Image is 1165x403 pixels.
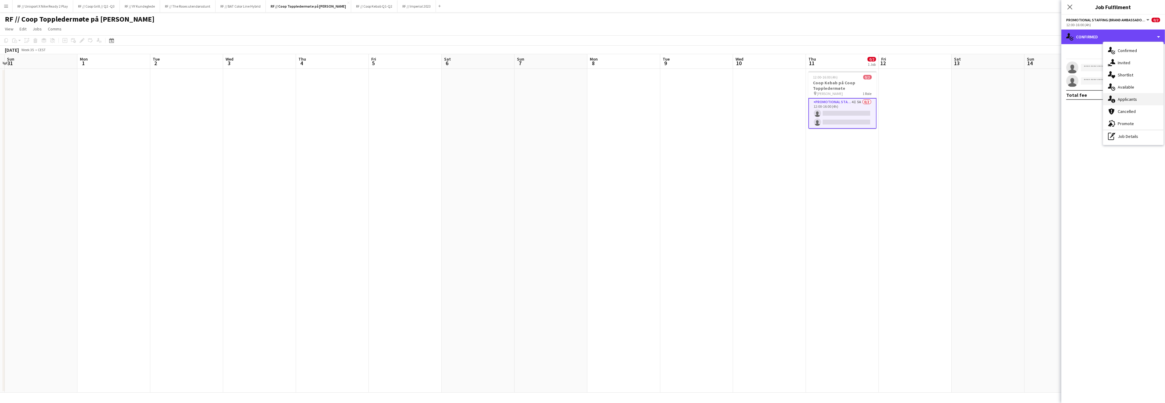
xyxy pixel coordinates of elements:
[880,60,886,67] span: 12
[5,47,19,53] div: [DATE]
[808,71,877,129] app-job-card: 12:00-16:00 (4h)0/2Coop Kebab på Coop Toppledermøte [PERSON_NAME]1 RolePromotional Staffing (Bran...
[1103,130,1163,142] div: Job Details
[1066,18,1145,22] span: Promotional Staffing (Brand Ambassadors)
[954,56,961,62] span: Sat
[297,60,306,67] span: 4
[662,60,670,67] span: 9
[226,56,233,62] span: Wed
[20,26,27,32] span: Edit
[73,0,120,12] button: RF // Coop Grill // Q2 -Q3
[80,56,88,62] span: Mon
[120,0,160,12] button: RF // VY Kundeglede
[807,60,816,67] span: 11
[2,25,16,33] a: View
[1103,81,1163,93] div: Available
[1061,3,1165,11] h3: Job Fulfilment
[881,56,886,62] span: Fri
[1103,105,1163,117] div: Cancelled
[1026,60,1034,67] span: 14
[371,56,376,62] span: Fri
[590,56,598,62] span: Mon
[225,60,233,67] span: 3
[953,60,961,67] span: 13
[351,0,397,12] button: RF // Coop Kebab Q1-Q2
[12,0,73,12] button: RF // Unisport X Nike Ready 2 Play
[45,25,64,33] a: Comms
[160,0,216,12] button: RF // The Roses utendørsstunt
[48,26,62,32] span: Comms
[589,60,598,67] span: 8
[1103,69,1163,81] div: Shortlist
[1103,57,1163,69] div: Invited
[1103,117,1163,130] div: Promote
[1066,18,1150,22] button: Promotional Staffing (Brand Ambassadors)
[1061,30,1165,44] div: Confirmed
[863,75,872,79] span: 0/2
[397,0,436,12] button: RF // Imperial 2023
[813,75,838,79] span: 12:00-16:00 (4h)
[216,0,266,12] button: RF // BAT Color Line Hybrid
[152,60,160,67] span: 2
[863,91,872,96] span: 1 Role
[298,56,306,62] span: Thu
[153,56,160,62] span: Tue
[20,47,35,52] span: Week 35
[868,62,876,67] div: 1 Job
[5,26,13,32] span: View
[517,56,524,62] span: Sun
[444,56,451,62] span: Sat
[1066,23,1160,27] div: 12:00-16:00 (4h)
[736,56,743,62] span: Wed
[33,26,42,32] span: Jobs
[6,60,14,67] span: 31
[808,98,877,129] app-card-role: Promotional Staffing (Brand Ambassadors)4I5A0/212:00-16:00 (4h)
[735,60,743,67] span: 10
[370,60,376,67] span: 5
[817,91,843,96] span: [PERSON_NAME]
[516,60,524,67] span: 7
[30,25,44,33] a: Jobs
[1103,93,1163,105] div: Applicants
[1027,56,1034,62] span: Sun
[808,56,816,62] span: Thu
[5,15,155,24] h1: RF // Coop Toppledermøte på [PERSON_NAME]
[1152,18,1160,22] span: 0/2
[38,47,46,52] div: CEST
[1066,92,1087,98] div: Total fee
[79,60,88,67] span: 1
[1103,44,1163,57] div: Confirmed
[808,80,877,91] h3: Coop Kebab på Coop Toppledermøte
[443,60,451,67] span: 6
[17,25,29,33] a: Edit
[663,56,670,62] span: Tue
[7,56,14,62] span: Sun
[266,0,351,12] button: RF // Coop Toppledermøte på [PERSON_NAME]
[868,57,876,61] span: 0/2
